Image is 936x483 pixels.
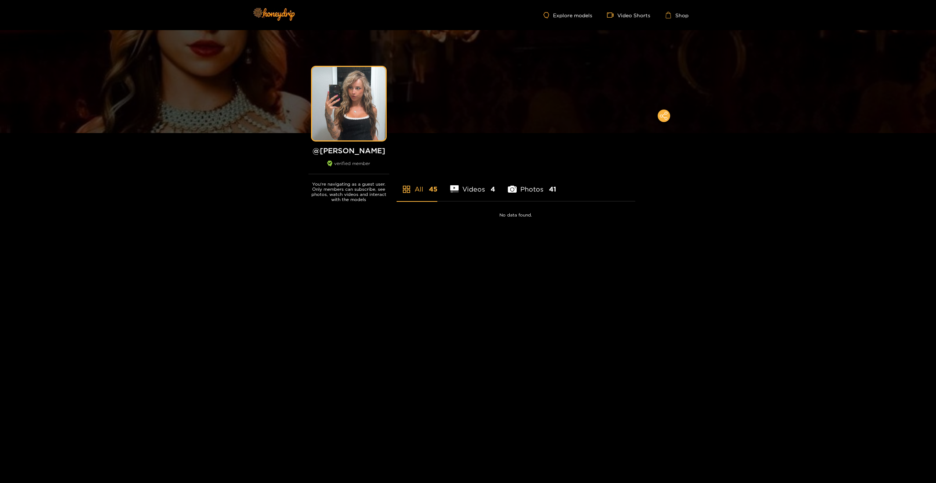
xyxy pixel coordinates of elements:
span: 41 [549,185,556,194]
span: video-camera [607,12,617,18]
li: Photos [508,168,556,201]
a: Shop [665,12,689,18]
span: 4 [491,185,495,194]
div: verified member [308,161,389,174]
p: You're navigating as a guest user. Only members can subscribe, see photos, watch videos and inter... [308,182,389,202]
li: Videos [450,168,495,201]
span: 45 [429,185,437,194]
p: No data found. [397,212,635,218]
li: All [397,168,437,201]
a: Video Shorts [607,12,650,18]
h1: @ [PERSON_NAME] [308,146,389,155]
a: Explore models [543,12,592,18]
span: appstore [402,185,411,194]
